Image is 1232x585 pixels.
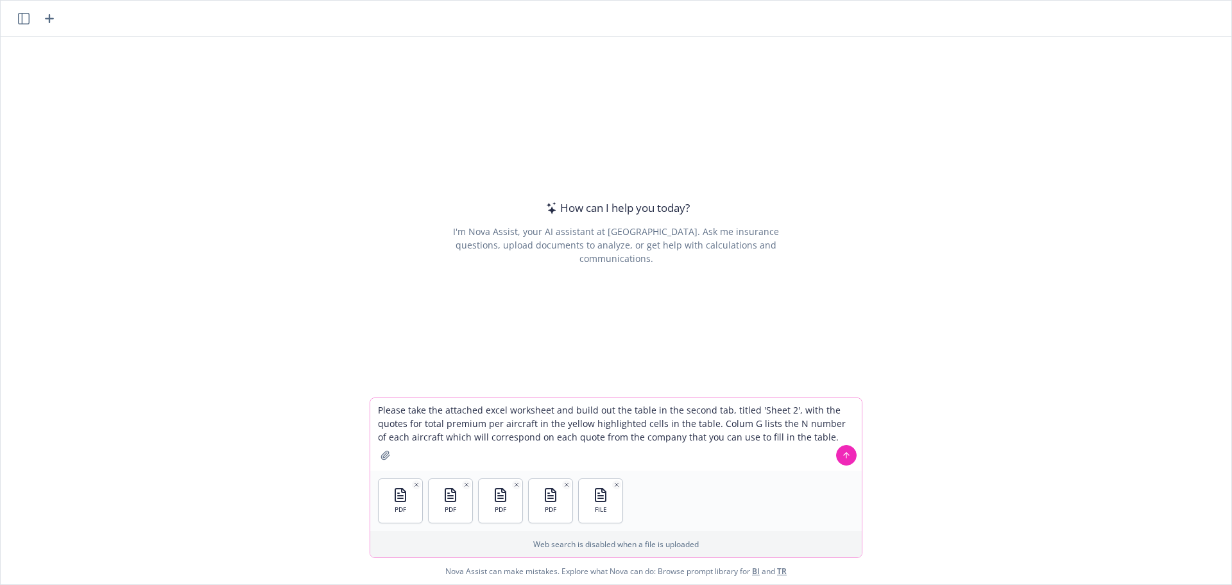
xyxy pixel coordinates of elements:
a: BI [752,566,760,577]
span: PDF [445,505,456,514]
span: FILE [595,505,607,514]
p: Web search is disabled when a file is uploaded [378,539,854,550]
span: PDF [545,505,556,514]
button: PDF [479,479,522,523]
button: PDF [379,479,422,523]
span: PDF [395,505,406,514]
textarea: Please take the attached excel worksheet and build out the table in the second tab, titled 'Sheet... [370,398,862,471]
a: TR [777,566,787,577]
div: I'm Nova Assist, your AI assistant at [GEOGRAPHIC_DATA]. Ask me insurance questions, upload docum... [435,225,796,265]
span: Nova Assist can make mistakes. Explore what Nova can do: Browse prompt library for and [6,558,1226,584]
div: How can I help you today? [542,200,690,216]
span: PDF [495,505,506,514]
button: FILE [579,479,622,523]
button: PDF [529,479,572,523]
button: PDF [429,479,472,523]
